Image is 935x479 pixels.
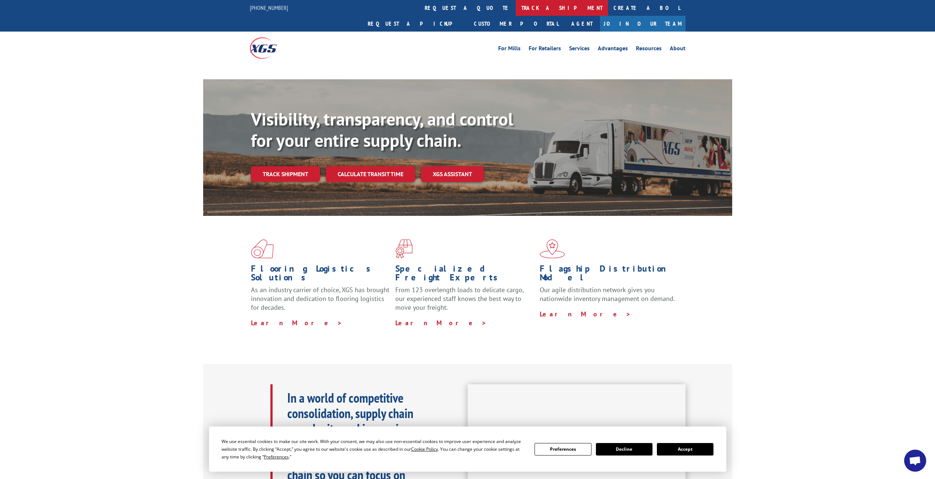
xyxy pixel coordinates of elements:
[264,454,289,460] span: Preferences
[251,264,390,286] h1: Flooring Logistics Solutions
[498,46,521,54] a: For Mills
[540,286,675,303] span: Our agile distribution network gives you nationwide inventory management on demand.
[251,319,342,327] a: Learn More >
[904,450,926,472] div: Open chat
[251,239,274,258] img: xgs-icon-total-supply-chain-intelligence-red
[540,264,679,286] h1: Flagship Distribution Model
[209,427,726,472] div: Cookie Consent Prompt
[395,239,413,258] img: xgs-icon-focused-on-flooring-red
[598,46,628,54] a: Advantages
[251,108,513,152] b: Visibility, transparency, and control for your entire supply chain.
[362,16,468,32] a: Request a pickup
[250,4,288,11] a: [PHONE_NUMBER]
[657,443,713,456] button: Accept
[326,166,415,182] a: Calculate transit time
[540,310,631,318] a: Learn More >
[251,286,389,312] span: As an industry carrier of choice, XGS has brought innovation and dedication to flooring logistics...
[421,166,484,182] a: XGS ASSISTANT
[670,46,686,54] a: About
[395,319,487,327] a: Learn More >
[535,443,591,456] button: Preferences
[468,16,564,32] a: Customer Portal
[540,239,565,258] img: xgs-icon-flagship-distribution-model-red
[395,264,534,286] h1: Specialized Freight Experts
[596,443,652,456] button: Decline
[636,46,662,54] a: Resources
[569,46,590,54] a: Services
[564,16,600,32] a: Agent
[222,438,526,461] div: We use essential cookies to make our site work. With your consent, we may also use non-essential ...
[600,16,686,32] a: Join Our Team
[411,446,438,452] span: Cookie Policy
[395,286,534,318] p: From 123 overlength loads to delicate cargo, our experienced staff knows the best way to move you...
[529,46,561,54] a: For Retailers
[251,166,320,182] a: Track shipment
